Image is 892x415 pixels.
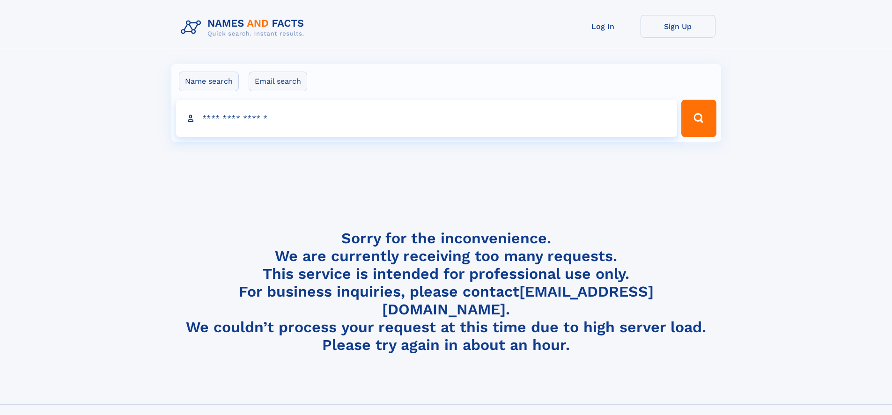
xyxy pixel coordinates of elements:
[641,15,715,38] a: Sign Up
[177,229,715,354] h4: Sorry for the inconvenience. We are currently receiving too many requests. This service is intend...
[177,15,312,40] img: Logo Names and Facts
[681,100,716,137] button: Search Button
[249,72,307,91] label: Email search
[176,100,678,137] input: search input
[179,72,239,91] label: Name search
[382,283,654,318] a: [EMAIL_ADDRESS][DOMAIN_NAME]
[566,15,641,38] a: Log In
